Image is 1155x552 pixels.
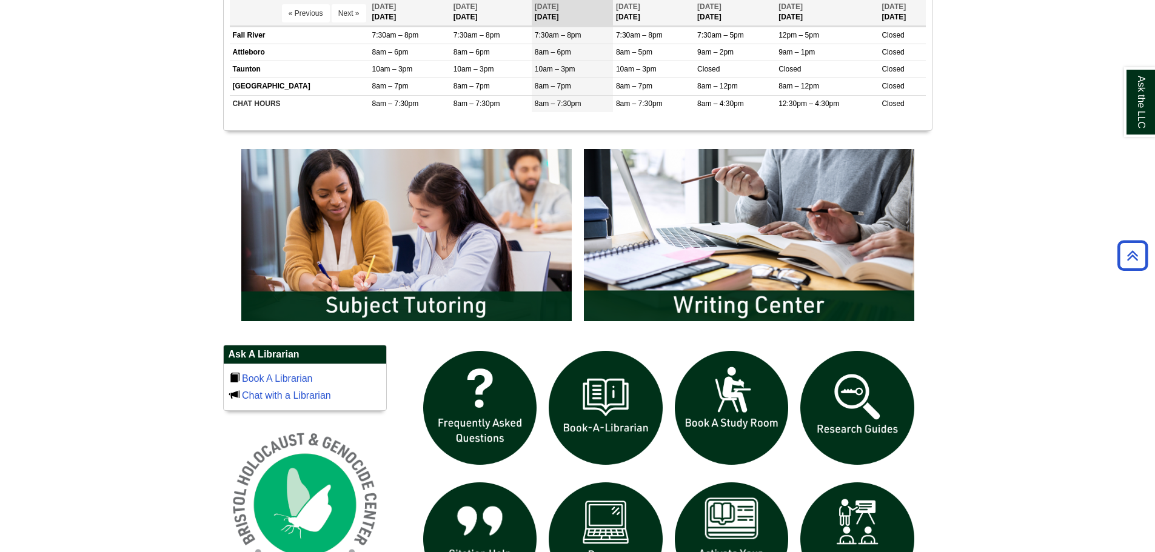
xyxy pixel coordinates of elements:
span: 12:30pm – 4:30pm [778,99,839,108]
span: 8am – 7:30pm [454,99,500,108]
a: Book A Librarian [242,373,313,384]
img: frequently asked questions [417,345,543,471]
span: Closed [882,65,904,73]
span: 8am – 7:30pm [535,99,581,108]
span: 12pm – 5pm [778,31,819,39]
div: slideshow [235,143,920,333]
span: 10am – 3pm [372,65,413,73]
span: Closed [882,31,904,39]
span: 10am – 3pm [535,65,575,73]
button: « Previous [282,4,330,22]
td: CHAT HOURS [230,95,369,112]
span: 10am – 3pm [616,65,657,73]
span: 7:30am – 8pm [454,31,500,39]
a: Chat with a Librarian [242,390,331,401]
button: Next » [332,4,366,22]
a: Back to Top [1113,247,1152,264]
span: 7:30am – 8pm [616,31,663,39]
td: Taunton [230,61,369,78]
span: 7:30am – 5pm [697,31,744,39]
span: [DATE] [454,2,478,11]
span: [DATE] [697,2,721,11]
span: 8am – 6pm [535,48,571,56]
span: 8am – 7pm [454,82,490,90]
span: 7:30am – 8pm [535,31,581,39]
span: 9am – 2pm [697,48,734,56]
span: 8am – 4:30pm [697,99,744,108]
span: 9am – 1pm [778,48,815,56]
span: 8am – 6pm [372,48,409,56]
span: 8am – 7:30pm [616,99,663,108]
span: 10am – 3pm [454,65,494,73]
span: 8am – 7:30pm [372,99,419,108]
span: 8am – 12pm [778,82,819,90]
span: [DATE] [535,2,559,11]
img: book a study room icon links to book a study room web page [669,345,795,471]
span: [DATE] [372,2,397,11]
span: 8am – 5pm [616,48,652,56]
span: Closed [697,65,720,73]
td: Attleboro [230,44,369,61]
span: Closed [778,65,801,73]
span: Closed [882,48,904,56]
span: 8am – 7pm [372,82,409,90]
img: Research Guides icon links to research guides web page [794,345,920,471]
span: 8am – 6pm [454,48,490,56]
span: [DATE] [778,2,803,11]
span: [DATE] [616,2,640,11]
h2: Ask A Librarian [224,345,386,364]
span: 7:30am – 8pm [372,31,419,39]
span: 8am – 12pm [697,82,738,90]
img: Writing Center Information [578,143,920,327]
span: Closed [882,82,904,90]
td: Fall River [230,27,369,44]
img: Book a Librarian icon links to book a librarian web page [543,345,669,471]
span: [DATE] [882,2,906,11]
span: 8am – 7pm [535,82,571,90]
td: [GEOGRAPHIC_DATA] [230,78,369,95]
img: Subject Tutoring Information [235,143,578,327]
span: 8am – 7pm [616,82,652,90]
span: Closed [882,99,904,108]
